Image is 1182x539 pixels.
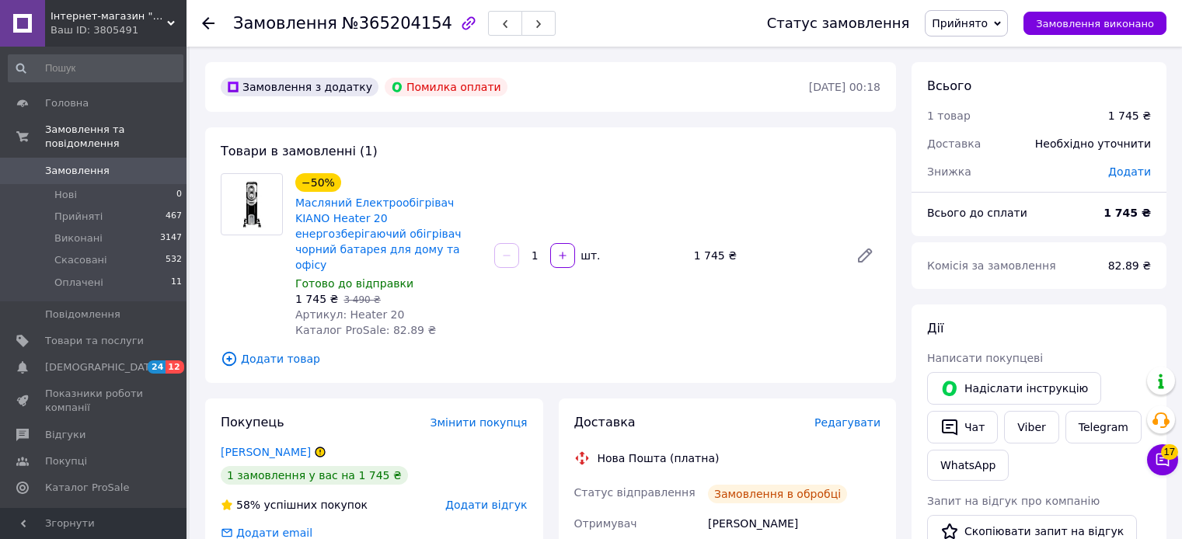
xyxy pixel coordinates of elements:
div: шт. [577,248,601,263]
span: 1 товар [927,110,971,122]
span: Виконані [54,231,103,245]
span: Нові [54,188,77,202]
div: Помилка оплати [385,78,507,96]
div: Замовлення в обробці [708,485,847,503]
div: 1 745 ₴ [688,245,843,266]
div: Ваш ID: 3805491 [51,23,187,37]
span: Запит на відгук про компанію [927,495,1100,507]
span: Показники роботи компанії [45,387,144,415]
a: WhatsApp [927,450,1009,481]
div: Необхідно уточнити [1026,127,1160,161]
span: Готово до відправки [295,277,413,290]
a: Масляний Електрообігрівач KIANO Heater 20 енергозберігаючий обігрівач чорний батарея для дому та ... [295,196,462,271]
span: 467 [166,210,182,224]
button: Чат [927,411,998,443]
span: Каталог ProSale: 82.89 ₴ [295,324,436,336]
span: 17 [1161,444,1178,460]
span: 24 [148,360,166,374]
b: 1 745 ₴ [1104,207,1151,219]
span: Головна [45,96,89,110]
span: Замовлення виконано [1036,18,1154,30]
div: Статус замовлення [767,16,910,31]
span: Замовлення та повідомлення [45,123,187,151]
span: Отримувач [574,517,637,530]
span: 532 [166,253,182,267]
span: Статус відправлення [574,486,696,499]
span: Доставка [927,137,981,150]
div: 1 замовлення у вас на 1 745 ₴ [221,466,408,485]
span: 58% [236,499,260,511]
span: 1 745 ₴ [295,293,338,305]
span: Доставка [574,415,636,429]
button: Замовлення виконано [1023,12,1166,35]
span: Змінити покупця [431,416,528,429]
span: Товари в замовленні (1) [221,144,378,158]
span: Товари та послуги [45,334,144,348]
span: 12 [166,360,183,374]
span: Дії [927,321,943,336]
span: Редагувати [814,416,880,429]
a: [PERSON_NAME] [221,446,311,458]
button: Чат з покупцем17 [1147,444,1178,475]
div: Нова Пошта (платна) [594,450,723,466]
span: Додати [1108,165,1151,178]
span: Скасовані [54,253,107,267]
span: Комісія за замовлення [927,259,1056,272]
span: Замовлення [45,164,110,178]
span: Інтернет-магазин "Yard-Shop" [51,9,167,23]
div: успішних покупок [221,497,368,513]
span: 11 [171,276,182,290]
a: Viber [1004,411,1058,443]
a: Редагувати [849,240,880,271]
div: Повернутися назад [202,16,214,31]
div: Замовлення з додатку [221,78,378,96]
span: Замовлення [233,14,337,33]
button: Надіслати інструкцію [927,372,1101,405]
span: Каталог ProSale [45,481,129,495]
span: Всього до сплати [927,207,1027,219]
a: Telegram [1065,411,1142,443]
span: 3147 [160,231,182,245]
span: Написати покупцеві [927,352,1043,364]
span: [DEMOGRAPHIC_DATA] [45,360,160,374]
span: Відгуки [45,428,85,442]
span: №365204154 [342,14,452,33]
time: [DATE] 00:18 [809,81,880,93]
div: 1 745 ₴ [1108,108,1151,123]
img: Масляний Електрообігрівач KIANO Heater 20 енергозберігаючий обігрівач чорний батарея для дому та ... [221,178,282,231]
span: Всього [927,78,971,93]
span: 0 [176,188,182,202]
span: Додати товар [221,350,880,367]
span: Покупці [45,454,87,468]
span: Додати відгук [445,499,527,511]
span: Знижка [927,165,971,178]
input: Пошук [8,54,183,82]
span: Прийняті [54,210,103,224]
span: 3 490 ₴ [343,294,380,305]
span: 82.89 ₴ [1108,259,1151,272]
span: Артикул: Heater 20 [295,308,404,321]
span: Прийнято [932,17,988,30]
span: Покупець [221,415,284,429]
div: −50% [295,173,341,192]
span: Повідомлення [45,308,120,322]
div: [PERSON_NAME] [705,509,884,537]
span: Оплачені [54,276,103,290]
